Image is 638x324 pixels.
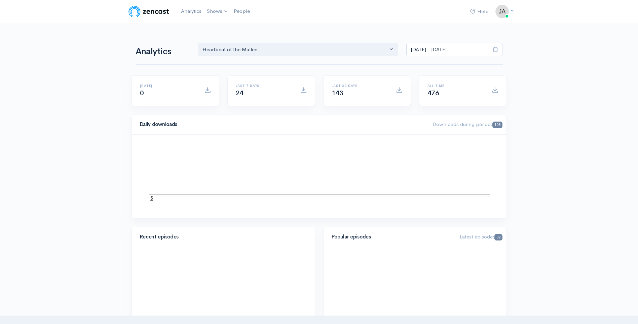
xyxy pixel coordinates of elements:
[140,143,498,210] svg: A chart.
[406,43,489,57] input: analytics date range selector
[204,4,231,19] a: Shows
[332,255,498,323] svg: A chart.
[140,89,144,97] span: 0
[332,89,343,97] span: 143
[178,4,204,19] a: Analytics
[236,89,243,97] span: 24
[140,84,196,88] h6: [DATE]
[198,43,399,57] button: Heartbeat of the Mallee
[150,195,153,201] text: 5
[136,47,190,57] h1: Analytics
[427,84,484,88] h6: All time
[140,255,307,323] svg: A chart.
[427,89,439,97] span: 476
[332,234,452,240] h4: Popular episodes
[150,197,153,202] text: 4
[495,5,509,18] img: ...
[140,234,303,240] h4: Recent episodes
[492,122,502,128] span: 108
[140,122,425,127] h4: Daily downloads
[332,84,388,88] h6: Last 30 days
[236,84,292,88] h6: Last 7 days
[460,233,502,240] span: Latest episode:
[615,301,631,317] iframe: gist-messenger-bubble-iframe
[202,46,388,54] div: Heartbeat of the Mallee
[231,4,253,19] a: People
[433,121,502,127] span: Downloads during period:
[494,234,502,240] span: 82
[127,5,170,18] img: ZenCast Logo
[467,4,491,19] a: Help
